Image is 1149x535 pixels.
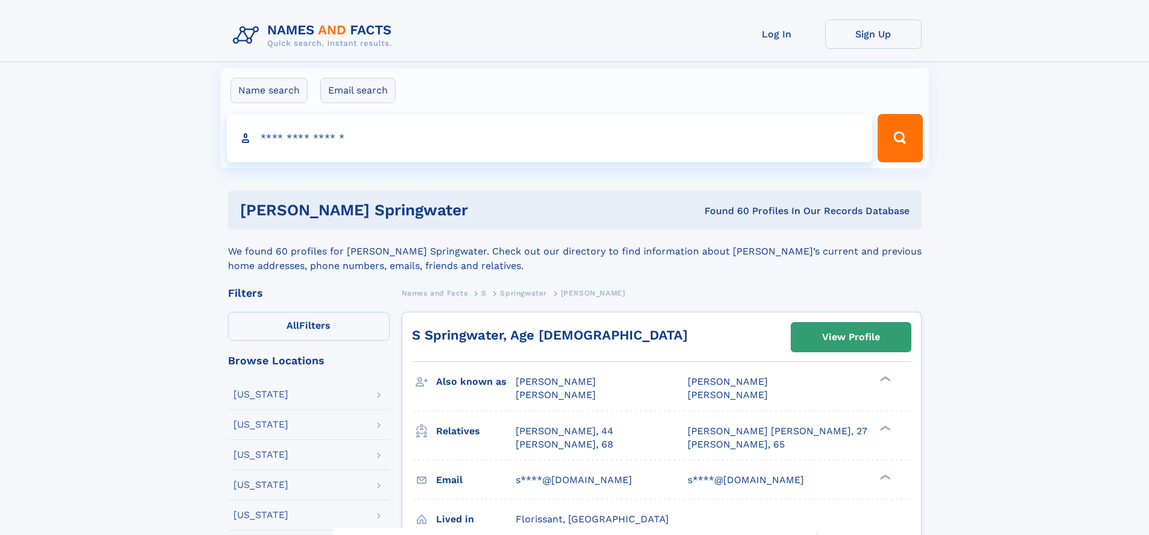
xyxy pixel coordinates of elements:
label: Name search [230,78,308,103]
div: View Profile [822,323,880,351]
a: Springwater [500,285,547,300]
div: ❯ [877,473,891,481]
div: [US_STATE] [233,390,288,399]
div: [US_STATE] [233,450,288,460]
div: ❯ [877,424,891,432]
span: [PERSON_NAME] [688,376,768,387]
span: Springwater [500,289,547,297]
a: [PERSON_NAME] [PERSON_NAME], 27 [688,425,867,438]
span: Florissant, [GEOGRAPHIC_DATA] [516,513,669,525]
label: Filters [228,312,390,341]
div: ❯ [877,375,891,383]
a: S [481,285,487,300]
input: search input [227,114,873,162]
div: [US_STATE] [233,420,288,429]
a: Names and Facts [402,285,468,300]
a: View Profile [791,323,911,352]
span: S [481,289,487,297]
div: We found 60 profiles for [PERSON_NAME] Springwater. Check out our directory to find information a... [228,230,922,273]
div: Browse Locations [228,355,390,366]
a: S Springwater, Age [DEMOGRAPHIC_DATA] [412,328,688,343]
h3: Relatives [436,421,516,442]
button: Search Button [878,114,922,162]
a: [PERSON_NAME], 65 [688,438,785,451]
a: Sign Up [825,19,922,49]
h3: Also known as [436,372,516,392]
a: Log In [729,19,825,49]
a: [PERSON_NAME], 44 [516,425,613,438]
span: [PERSON_NAME] [516,376,596,387]
div: Found 60 Profiles In Our Records Database [586,204,910,218]
span: [PERSON_NAME] [516,389,596,400]
span: [PERSON_NAME] [688,389,768,400]
h3: Lived in [436,509,516,530]
span: All [286,320,299,331]
div: Filters [228,288,390,299]
h1: [PERSON_NAME] Springwater [240,203,586,218]
label: Email search [320,78,396,103]
span: [PERSON_NAME] [561,289,625,297]
h3: Email [436,470,516,490]
img: Logo Names and Facts [228,19,402,52]
a: [PERSON_NAME], 68 [516,438,613,451]
div: [US_STATE] [233,510,288,520]
div: [US_STATE] [233,480,288,490]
